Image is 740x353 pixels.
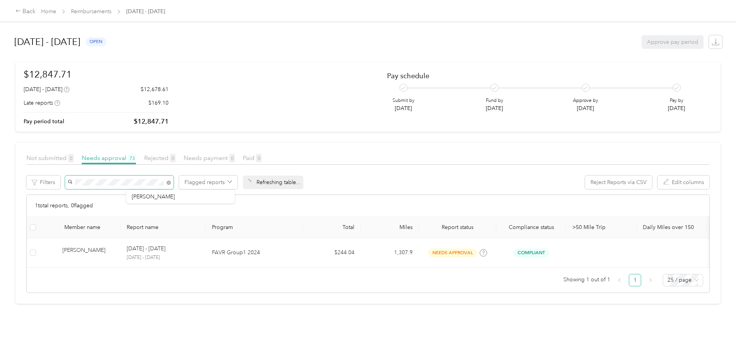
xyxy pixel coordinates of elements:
span: left [617,278,622,282]
button: Reject Reports via CSV [585,176,652,189]
span: Paid [243,154,262,162]
span: Needs payment [184,154,235,162]
p: FAVR Group1 2024 [212,248,296,257]
div: [DATE] - [DATE] [24,85,69,93]
p: Pay by [668,97,685,104]
p: Approve by [573,97,598,104]
a: 1 [629,274,641,286]
span: 0 [170,154,176,162]
p: Fund by [486,97,503,104]
div: Member name [64,224,114,231]
h1: [DATE] - [DATE] [14,33,80,51]
h1: $12,847.71 [24,67,169,81]
p: $12,847.71 [134,117,169,126]
span: Needs approval [82,154,136,162]
span: 25 / page [668,274,699,286]
button: left [613,274,626,286]
span: Rejected [144,154,176,162]
button: Filters [26,176,60,189]
p: Pay period total [24,117,64,126]
span: Report status [425,224,490,231]
p: [DATE] [486,104,503,112]
span: 0 [229,154,235,162]
p: [DATE] [573,104,598,112]
p: $169.10 [148,99,169,107]
span: 0 [256,154,262,162]
td: FAVR Group1 2024 [206,238,303,268]
th: Member name [39,217,120,238]
span: Showing 1 out of 1 [563,274,610,286]
span: [DATE] - [DATE] [126,7,165,15]
div: [PERSON_NAME] [62,246,114,260]
div: Late reports [24,99,60,107]
div: Total [309,224,355,231]
a: Reimbursements [71,8,112,15]
div: Page Size [663,274,703,286]
span: open [86,37,107,46]
div: Refreshing table... [243,176,303,189]
p: [DATE] [392,104,415,112]
span: needs approval [428,248,477,257]
p: [DATE] - [DATE] [127,254,200,261]
iframe: Everlance-gr Chat Button Frame [697,310,740,353]
span: Compliance status [503,224,560,231]
button: Edit columns [657,176,709,189]
div: 1 total reports, 0 flagged [27,195,709,217]
button: right [644,274,657,286]
span: 0 [68,154,74,162]
td: $244.04 [303,238,361,268]
span: 73 [128,154,136,162]
h2: Pay schedule [387,72,699,80]
li: 1 [629,274,641,286]
td: 1,307.9 [361,238,419,268]
p: >50 Mile Trip [572,224,630,231]
th: Program [206,217,303,238]
p: Daily Miles over 150 [643,224,701,231]
div: Back [15,7,36,16]
p: [DATE] [668,104,685,112]
p: $12,678.61 [141,85,169,93]
span: right [648,278,653,282]
th: Report name [120,217,206,238]
li: Next Page [644,274,657,286]
p: Submit by [392,97,415,104]
p: [DATE] - [DATE] [127,245,165,253]
li: Previous Page [613,274,626,286]
div: Miles [367,224,413,231]
span: [PERSON_NAME] [132,193,175,200]
span: Not submitted [26,154,74,162]
button: Flagged reports [179,176,237,189]
a: Home [41,8,56,15]
span: Compliant [513,248,549,257]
